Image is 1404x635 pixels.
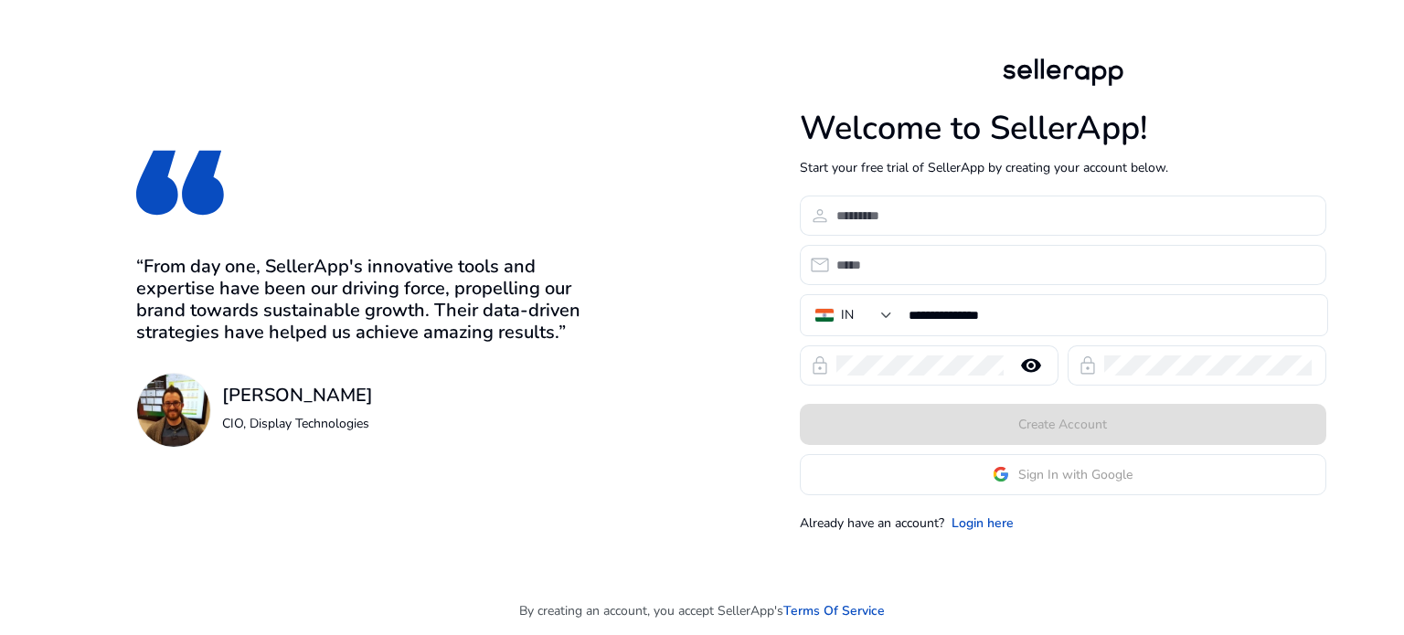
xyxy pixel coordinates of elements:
[809,355,831,376] span: lock
[783,601,885,620] a: Terms Of Service
[800,513,944,533] p: Already have an account?
[1077,355,1099,376] span: lock
[809,205,831,227] span: person
[222,385,373,407] h3: [PERSON_NAME]
[800,158,1326,177] p: Start your free trial of SellerApp by creating your account below.
[800,109,1326,148] h1: Welcome to SellerApp!
[841,305,854,325] div: IN
[809,254,831,276] span: email
[136,256,604,344] h3: “From day one, SellerApp's innovative tools and expertise have been our driving force, propelling...
[952,513,1014,533] a: Login here
[1009,355,1053,376] mat-icon: remove_red_eye
[222,414,373,433] p: CIO, Display Technologies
